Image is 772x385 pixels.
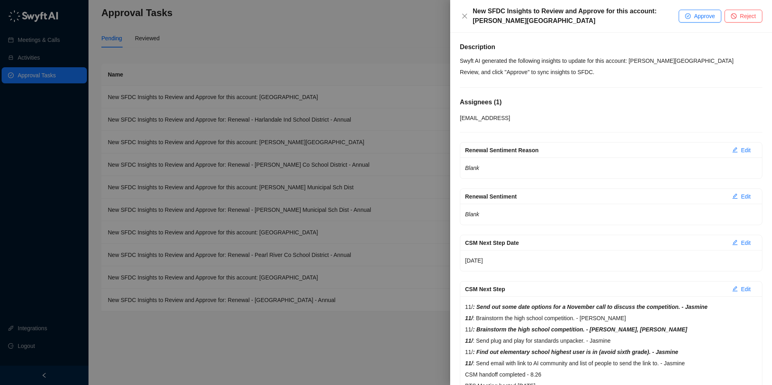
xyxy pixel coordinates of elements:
[465,301,757,369] p: 11/ : Brainstorm the high school competition. - [PERSON_NAME] 11/ : Send plug and play for standa...
[465,349,678,366] strong: : Find out elementary school highest user is in (avoid sixth grade). - Jasmine 11/
[460,115,510,121] span: [EMAIL_ADDRESS]
[465,146,726,155] div: Renewal Sentiment Reason
[732,240,738,245] span: edit
[726,283,757,296] button: Edit
[460,55,762,66] p: Swyft AI generated the following insights to update for this account: [PERSON_NAME][GEOGRAPHIC_DATA]
[732,147,738,153] span: edit
[732,193,738,199] span: edit
[740,12,756,21] span: Reject
[741,285,751,294] span: Edit
[465,369,757,380] p: CSM handoff completed - 8.26
[460,66,762,78] p: Review, and click "Approve" to sync insights to SFDC.
[465,192,726,201] div: Renewal Sentiment
[726,236,757,249] button: Edit
[465,211,479,217] em: Blank
[726,144,757,157] button: Edit
[465,255,757,266] p: [DATE]
[741,192,751,201] span: Edit
[465,326,687,344] strong: : Brainstorm the high school competition. - [PERSON_NAME], [PERSON_NAME] 11/
[465,285,726,294] div: CSM Next Step
[741,146,751,155] span: Edit
[741,238,751,247] span: Edit
[685,13,691,19] span: check-circle
[726,190,757,203] button: Edit
[679,10,721,23] button: Approve
[746,358,768,380] iframe: Open customer support
[732,286,738,292] span: edit
[460,97,762,107] h5: Assignees ( 1 )
[465,165,479,171] em: Blank
[461,13,468,19] span: close
[725,10,762,23] button: Reject
[460,42,762,52] h5: Description
[460,11,469,21] button: Close
[465,238,726,247] div: CSM Next Step Date
[473,6,679,26] div: New SFDC Insights to Review and Approve for this account: [PERSON_NAME][GEOGRAPHIC_DATA]
[694,12,715,21] span: Approve
[731,13,737,19] span: stop
[465,304,708,321] strong: : Send out some date options for a November call to discuss the competition. - Jasmine 11/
